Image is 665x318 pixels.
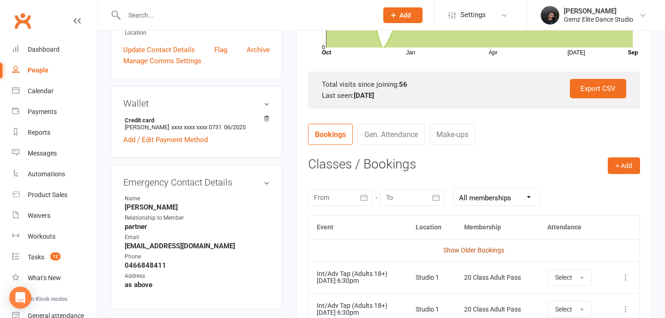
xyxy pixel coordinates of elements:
a: Make-ups [429,124,475,145]
span: 06/2025 [224,124,246,131]
strong: [PERSON_NAME] [125,203,270,211]
div: Last seen: [322,90,626,101]
h3: Emergency Contact Details [123,177,270,187]
div: 20 Class Adult Pass [464,274,531,281]
div: Int/Adv Tap (Adults 18+) [317,302,399,309]
a: Manage Comms Settings [123,55,201,66]
a: Calendar [12,81,97,102]
th: Attendance [539,216,608,239]
div: Workouts [28,233,55,240]
a: People [12,60,97,81]
button: + Add [608,157,640,174]
div: Payments [28,108,57,115]
div: Email [125,233,201,242]
a: Clubworx [11,9,34,32]
div: What's New [28,274,61,282]
div: Studio 1 [416,274,447,281]
strong: Credit card [125,117,265,124]
div: Int/Adv Tap (Adults 18+) [317,270,399,277]
h3: Wallet [123,98,270,108]
div: Dashboard [28,46,60,53]
strong: partner [125,222,270,231]
a: Export CSV [570,79,626,98]
button: Add [383,7,423,23]
div: Open Intercom Messenger [9,287,31,309]
div: Address [125,272,201,281]
strong: as above [125,281,270,289]
div: [PERSON_NAME] [564,7,633,15]
h3: Classes / Bookings [308,157,640,172]
span: Settings [460,5,486,25]
div: Waivers [28,212,50,219]
input: Search... [121,9,371,22]
div: Calendar [28,87,54,95]
div: Reports [28,129,50,136]
a: Bookings [308,124,353,145]
a: What's New [12,268,97,288]
a: Flag [214,44,227,55]
li: [PERSON_NAME] [123,115,270,132]
th: Membership [456,216,539,239]
strong: 0466848411 [125,261,270,270]
a: Messages [12,143,97,164]
a: Gen. Attendance [357,124,425,145]
div: Total visits since joining: [322,79,626,90]
div: People [28,66,48,74]
span: 12 [50,252,60,260]
div: Phone [125,252,201,261]
div: Automations [28,170,65,178]
div: Studio 1 [416,306,447,313]
th: Event [308,216,408,239]
a: Product Sales [12,185,97,205]
a: Dashboard [12,39,97,60]
strong: [DATE] [354,91,374,100]
a: Reports [12,122,97,143]
a: Workouts [12,226,97,247]
div: Messages [28,150,57,157]
span: xxxx xxxx xxxx 0731 [171,124,222,131]
a: Show Older Bookings [443,246,504,254]
strong: 56 [399,80,407,89]
a: Automations [12,164,97,185]
div: Product Sales [28,191,67,198]
button: Select [547,301,592,318]
a: Add / Edit Payment Method [123,134,208,145]
a: Payments [12,102,97,122]
a: Update Contact Details [123,44,195,55]
span: Select [555,306,572,313]
button: Select [547,269,592,286]
div: Name [125,194,201,203]
div: 20 Class Adult Pass [464,306,531,313]
a: Tasks 12 [12,247,97,268]
img: thumb_image1739337055.png [541,6,559,24]
span: Select [555,274,572,281]
td: [DATE] 6:30pm [308,261,408,293]
th: Location [407,216,455,239]
a: Archive [247,44,270,55]
strong: [EMAIL_ADDRESS][DOMAIN_NAME] [125,242,270,250]
div: Location [125,29,270,37]
div: Tasks [28,253,44,261]
span: Add [399,12,411,19]
div: Relationship to Member [125,214,201,222]
div: Gemz Elite Dance Studio [564,15,633,24]
a: Waivers [12,205,97,226]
